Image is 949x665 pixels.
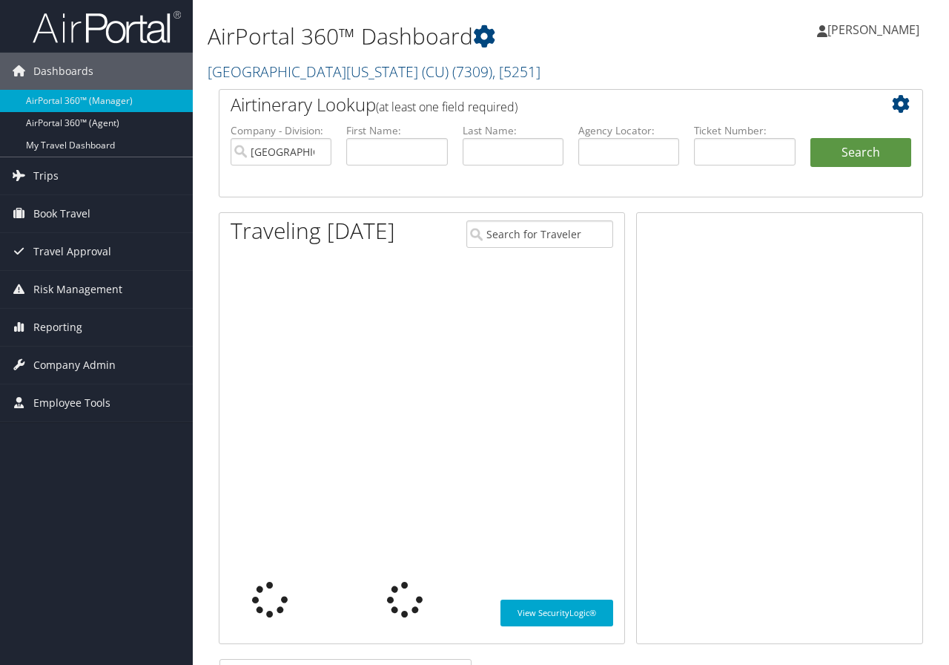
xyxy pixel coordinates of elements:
[33,271,122,308] span: Risk Management
[33,157,59,194] span: Trips
[231,215,395,246] h1: Traveling [DATE]
[500,600,613,626] a: View SecurityLogic®
[33,10,181,45] img: airportal-logo.png
[827,22,919,38] span: [PERSON_NAME]
[346,123,447,138] label: First Name:
[208,62,540,82] a: [GEOGRAPHIC_DATA][US_STATE] (CU)
[33,384,110,422] span: Employee Tools
[376,99,518,115] span: (at least one field required)
[33,309,82,346] span: Reporting
[33,53,93,90] span: Dashboards
[817,7,934,52] a: [PERSON_NAME]
[33,195,90,232] span: Book Travel
[231,123,331,138] label: Company - Division:
[231,92,853,117] h2: Airtinerary Lookup
[33,347,116,384] span: Company Admin
[466,220,612,248] input: Search for Traveler
[810,138,911,168] button: Search
[578,123,679,138] label: Agency Locator:
[492,62,540,82] span: , [ 5251 ]
[33,233,111,270] span: Travel Approval
[208,21,692,52] h1: AirPortal 360™ Dashboard
[694,123,795,138] label: Ticket Number:
[452,62,492,82] span: ( 7309 )
[463,123,563,138] label: Last Name:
